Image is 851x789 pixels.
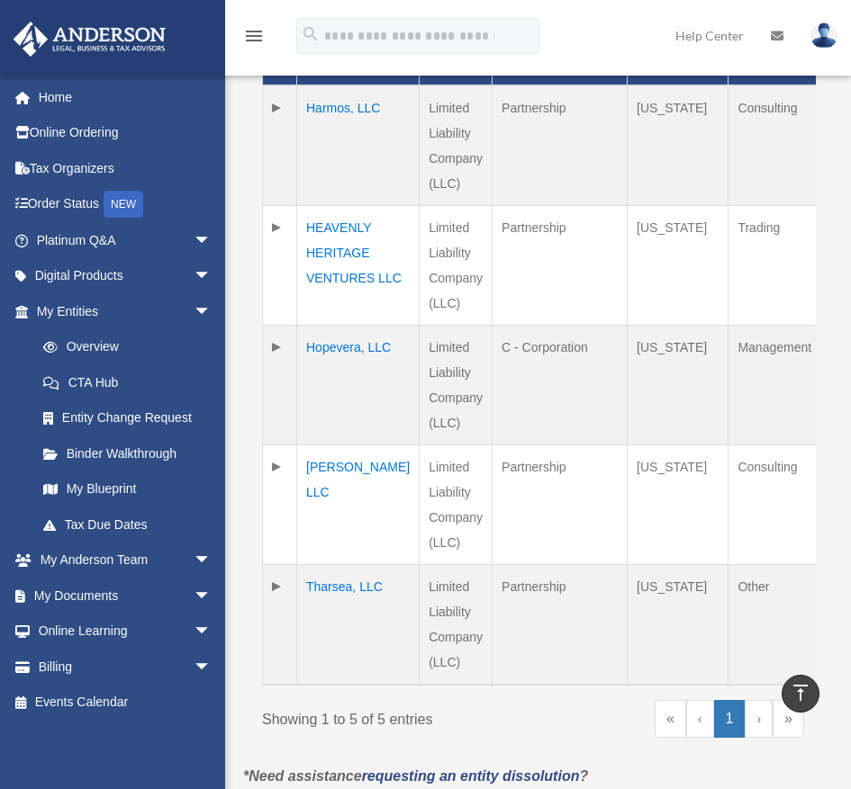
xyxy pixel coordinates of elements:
td: Partnership [493,85,628,206]
img: User Pic [810,22,837,49]
span: arrow_drop_down [194,649,230,686]
a: menu [243,31,265,47]
td: Partnership [493,206,628,326]
td: Management [729,326,821,445]
a: requesting an entity dissolution [362,768,580,784]
span: arrow_drop_down [194,222,230,259]
span: arrow_drop_down [194,542,230,579]
td: Consulting [729,85,821,206]
td: Limited Liability Company (LLC) [420,206,493,326]
a: Events Calendar [13,685,239,721]
i: vertical_align_top [790,682,811,704]
a: My Anderson Teamarrow_drop_down [13,542,239,578]
td: Partnership [493,445,628,565]
td: Partnership [493,565,628,686]
a: My Blueprint [25,471,230,507]
a: Platinum Q&Aarrow_drop_down [13,222,239,258]
span: arrow_drop_down [194,578,230,614]
a: Tax Organizers [13,150,239,186]
td: Other [729,565,821,686]
td: Harmos, LLC [297,85,420,206]
td: [US_STATE] [628,206,729,326]
a: Overview [25,329,221,365]
td: Hopevera, LLC [297,326,420,445]
span: arrow_drop_down [194,614,230,650]
td: C - Corporation [493,326,628,445]
a: Digital Productsarrow_drop_down [13,258,239,294]
a: Binder Walkthrough [25,435,230,471]
td: [US_STATE] [628,85,729,206]
td: HEAVENLY HERITAGE VENTURES LLC [297,206,420,326]
td: [US_STATE] [628,445,729,565]
a: Billingarrow_drop_down [13,649,239,685]
td: [US_STATE] [628,326,729,445]
a: Online Ordering [13,115,239,151]
span: arrow_drop_down [194,293,230,330]
a: Online Learningarrow_drop_down [13,614,239,650]
div: NEW [104,191,143,218]
a: My Documentsarrow_drop_down [13,578,239,614]
i: search [301,24,321,44]
img: Anderson Advisors Platinum Portal [8,22,171,57]
td: [PERSON_NAME] LLC [297,445,420,565]
a: Order StatusNEW [13,186,239,223]
td: Tharsea, LLC [297,565,420,686]
span: arrow_drop_down [194,258,230,295]
td: Trading [729,206,821,326]
td: Limited Liability Company (LLC) [420,85,493,206]
a: CTA Hub [25,364,230,400]
em: *Need assistance ? [243,768,588,784]
td: Consulting [729,445,821,565]
a: Entity Change Request [25,400,230,436]
td: Limited Liability Company (LLC) [420,565,493,686]
a: My Entitiesarrow_drop_down [13,293,230,329]
a: Tax Due Dates [25,507,230,542]
td: Limited Liability Company (LLC) [420,326,493,445]
td: Limited Liability Company (LLC) [420,445,493,565]
a: First [655,700,686,738]
div: Showing 1 to 5 of 5 entries [262,700,520,732]
a: vertical_align_top [782,675,819,713]
a: Home [13,79,239,115]
i: menu [243,25,265,47]
td: [US_STATE] [628,565,729,686]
